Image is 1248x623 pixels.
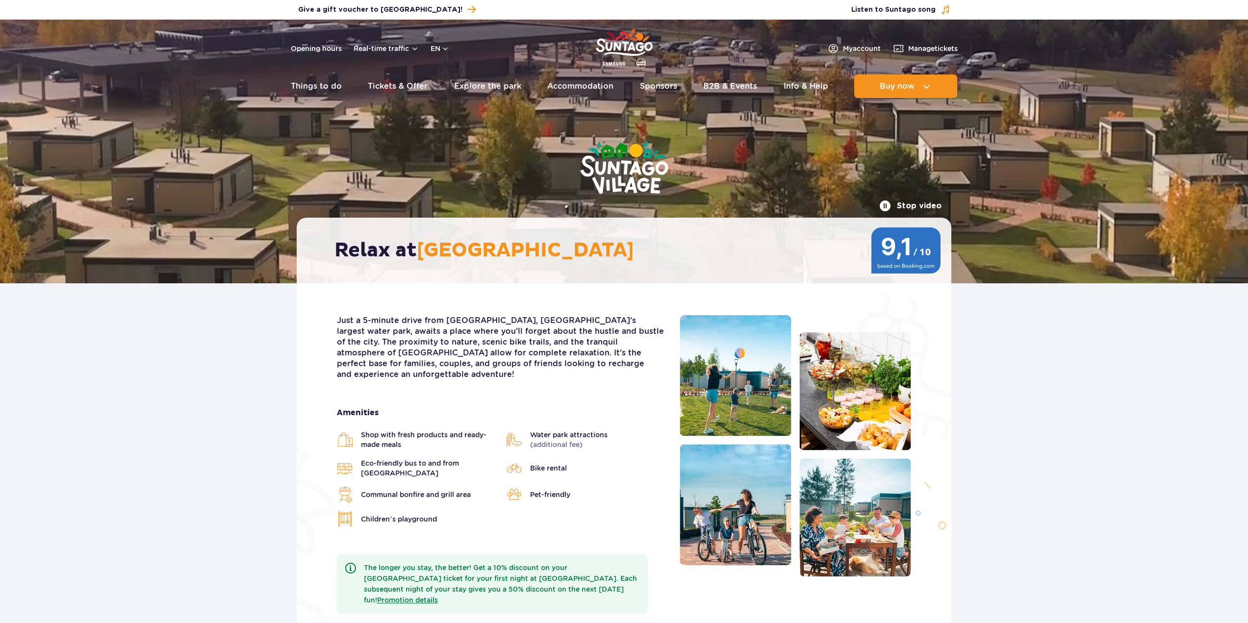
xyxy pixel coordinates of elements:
[431,44,449,53] button: en
[879,200,942,212] button: Stop video
[703,75,757,98] a: B2B & Events
[843,44,881,53] span: My account
[530,430,608,449] span: Water park attractions
[337,407,665,418] strong: Amenities
[368,75,428,98] a: Tickets & Offer
[361,514,437,524] span: Children’s playground
[596,25,653,70] a: Park of Poland
[547,75,613,98] a: Accommodation
[337,315,665,380] p: Just a 5-minute drive from [GEOGRAPHIC_DATA], [GEOGRAPHIC_DATA]'s largest water park, awaits a pl...
[361,490,471,499] span: Communal bonfire and grill area
[784,75,828,98] a: Info & Help
[454,75,521,98] a: Explore the park
[640,75,677,98] a: Sponsors
[827,43,881,54] a: Myaccount
[354,45,419,52] button: Real-time traffic
[892,43,958,54] a: Managetickets
[851,5,936,15] span: Listen to Suntago song
[298,5,462,15] span: Give a gift voucher to [GEOGRAPHIC_DATA]!
[870,227,942,274] img: 9,1/10 wg ocen z Booking.com
[337,554,648,613] div: The longer you stay, the better! Get a 10% discount on your [GEOGRAPHIC_DATA] ticket for your fir...
[851,5,950,15] button: Listen to Suntago song
[291,75,342,98] a: Things to do
[298,3,476,16] a: Give a gift voucher to [GEOGRAPHIC_DATA]!
[417,238,634,263] span: [GEOGRAPHIC_DATA]
[854,75,957,98] button: Buy now
[361,430,496,449] span: Shop with fresh products and ready-made meals
[334,238,923,263] h2: Relax at
[291,44,342,53] a: Opening hours
[880,82,915,91] span: Buy now
[530,441,583,449] span: (additional fee)
[530,463,567,473] span: Bike rental
[908,44,958,53] span: Manage tickets
[361,458,496,478] span: Eco-friendly bus to and from [GEOGRAPHIC_DATA]
[541,103,708,234] img: Suntago Village
[377,596,438,604] a: Promotion details
[530,490,570,499] span: Pet-friendly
